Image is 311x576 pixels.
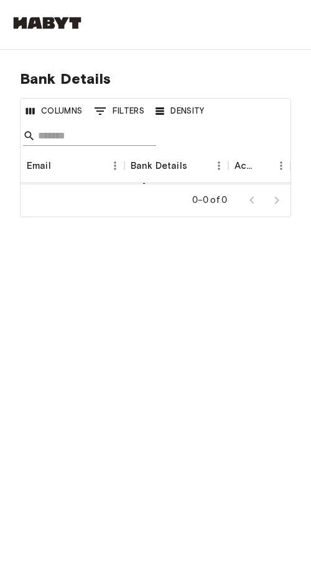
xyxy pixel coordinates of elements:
button: Sort [51,157,68,174]
p: 0–0 of 0 [192,194,227,207]
button: Select columns [23,102,86,121]
button: Menu [210,156,228,175]
button: Sort [187,157,205,174]
button: Show filters [91,101,148,121]
div: Actions [234,148,254,183]
div: Search [23,126,156,148]
img: Habyt [10,17,85,29]
button: Menu [106,156,124,175]
button: Sort [254,157,272,174]
div: Bank Details [124,148,228,183]
button: Density [152,102,208,121]
div: Bank Details [131,148,187,183]
button: Menu [272,156,290,175]
div: Email [27,148,51,183]
span: Bank Details [20,70,291,88]
div: Actions [228,148,290,183]
div: Email [21,148,124,183]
